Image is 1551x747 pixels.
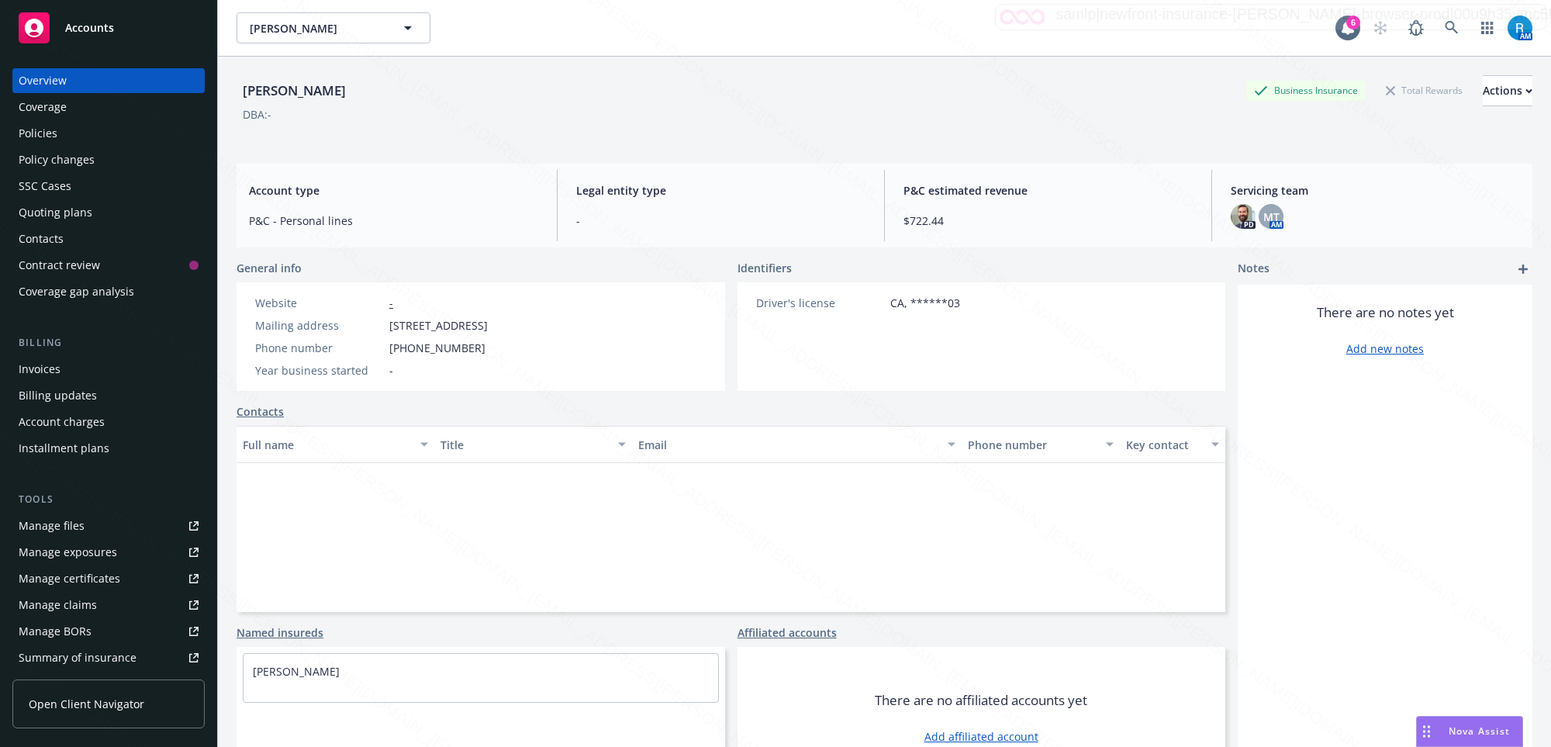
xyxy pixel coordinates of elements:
[19,593,97,617] div: Manage claims
[19,95,67,119] div: Coverage
[903,213,1193,229] span: $722.44
[249,182,538,199] span: Account type
[12,253,205,278] a: Contract review
[875,691,1087,710] span: There are no affiliated accounts yet
[19,121,57,146] div: Policies
[12,514,205,538] a: Manage files
[19,436,109,461] div: Installment plans
[19,357,60,382] div: Invoices
[237,12,430,43] button: [PERSON_NAME]
[1317,303,1454,322] span: There are no notes yet
[1483,75,1532,106] button: Actions
[903,182,1193,199] span: P&C estimated revenue
[12,436,205,461] a: Installment plans
[12,540,205,565] a: Manage exposures
[12,383,205,408] a: Billing updates
[237,260,302,276] span: General info
[243,106,271,123] div: DBA: -
[237,81,352,101] div: [PERSON_NAME]
[1231,204,1256,229] img: photo
[1263,209,1280,225] span: MT
[632,426,962,463] button: Email
[12,200,205,225] a: Quoting plans
[756,295,884,311] div: Driver's license
[12,95,205,119] a: Coverage
[19,227,64,251] div: Contacts
[12,227,205,251] a: Contacts
[1126,437,1202,453] div: Key contact
[1401,12,1432,43] a: Report a Bug
[249,213,538,229] span: P&C - Personal lines
[738,260,792,276] span: Identifiers
[1449,725,1510,738] span: Nova Assist
[968,437,1097,453] div: Phone number
[19,253,100,278] div: Contract review
[12,410,205,434] a: Account charges
[1378,81,1470,100] div: Total Rewards
[19,147,95,172] div: Policy changes
[12,619,205,644] a: Manage BORs
[19,619,92,644] div: Manage BORs
[1346,16,1360,29] div: 6
[1514,260,1532,278] a: add
[1246,81,1366,100] div: Business Insurance
[1436,12,1467,43] a: Search
[389,296,393,310] a: -
[237,624,323,641] a: Named insureds
[12,357,205,382] a: Invoices
[1417,717,1436,746] div: Drag to move
[243,437,411,453] div: Full name
[250,20,384,36] span: [PERSON_NAME]
[924,728,1038,745] a: Add affiliated account
[434,426,632,463] button: Title
[19,540,117,565] div: Manage exposures
[253,664,340,679] a: [PERSON_NAME]
[237,403,284,420] a: Contacts
[1365,12,1396,43] a: Start snowing
[19,514,85,538] div: Manage files
[255,317,383,334] div: Mailing address
[19,68,67,93] div: Overview
[962,426,1120,463] button: Phone number
[1472,12,1503,43] a: Switch app
[12,68,205,93] a: Overview
[65,22,114,34] span: Accounts
[1483,76,1532,105] div: Actions
[1508,16,1532,40] img: photo
[12,147,205,172] a: Policy changes
[738,624,837,641] a: Affiliated accounts
[1346,341,1424,357] a: Add new notes
[12,174,205,199] a: SSC Cases
[1231,182,1520,199] span: Servicing team
[19,279,134,304] div: Coverage gap analysis
[237,426,434,463] button: Full name
[576,213,865,229] span: -
[255,340,383,356] div: Phone number
[638,437,938,453] div: Email
[389,362,393,379] span: -
[29,696,144,712] span: Open Client Navigator
[1416,716,1523,747] button: Nova Assist
[19,174,71,199] div: SSC Cases
[255,362,383,379] div: Year business started
[19,566,120,591] div: Manage certificates
[576,182,865,199] span: Legal entity type
[12,279,205,304] a: Coverage gap analysis
[19,200,92,225] div: Quoting plans
[12,121,205,146] a: Policies
[440,437,609,453] div: Title
[389,340,485,356] span: [PHONE_NUMBER]
[19,410,105,434] div: Account charges
[12,335,205,351] div: Billing
[12,6,205,50] a: Accounts
[19,645,136,670] div: Summary of insurance
[12,492,205,507] div: Tools
[389,317,488,334] span: [STREET_ADDRESS]
[12,645,205,670] a: Summary of insurance
[12,593,205,617] a: Manage claims
[12,566,205,591] a: Manage certificates
[1238,260,1269,278] span: Notes
[1120,426,1225,463] button: Key contact
[255,295,383,311] div: Website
